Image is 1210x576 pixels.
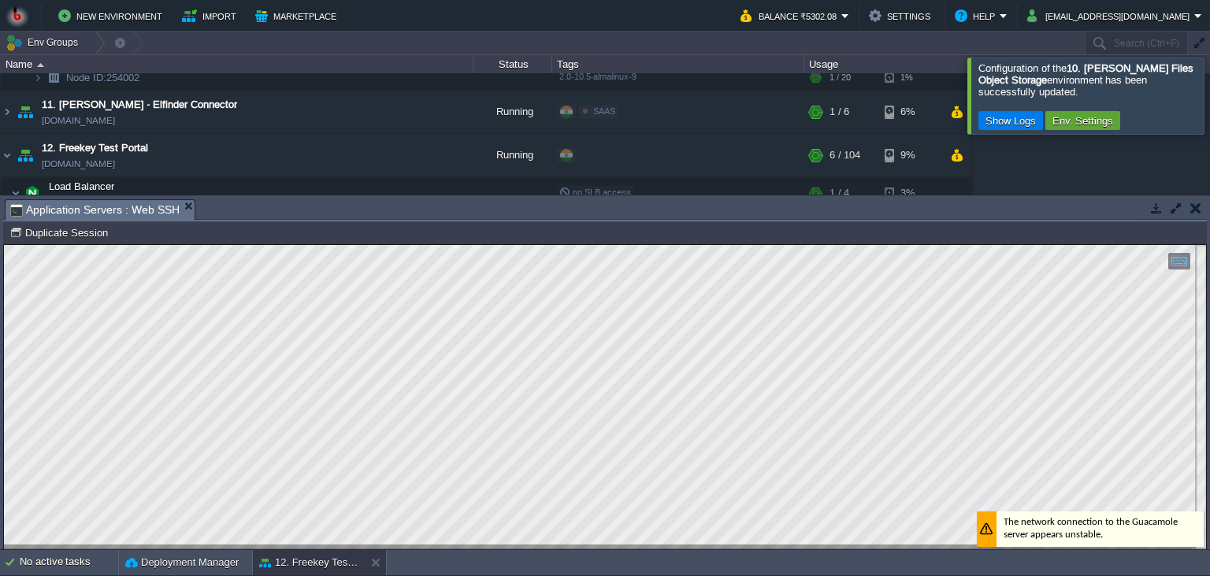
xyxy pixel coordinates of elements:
[830,91,849,133] div: 1 / 6
[978,62,1193,86] b: 10. [PERSON_NAME] Files Object Storage
[259,555,358,570] button: 12. Freekey Test Portal
[42,97,237,113] a: 11. [PERSON_NAME] - Elfinder Connector
[10,200,180,220] span: Application Servers : Web SSH
[182,6,241,25] button: Import
[14,91,36,133] img: AMDAwAAAACH5BAEAAAAALAAAAAABAAEAAAICRAEAOw==
[981,113,1041,128] button: Show Logs
[593,106,615,116] span: SAAS
[474,55,551,73] div: Status
[255,6,341,25] button: Marketplace
[2,55,473,73] div: Name
[740,6,841,25] button: Balance ₹5302.08
[58,6,167,25] button: New Environment
[9,225,113,240] button: Duplicate Session
[65,71,142,84] span: 254002
[885,91,936,133] div: 6%
[885,65,936,90] div: 1%
[65,71,142,84] a: Node ID:254002
[42,140,148,156] a: 12. Freekey Test Portal
[559,72,637,81] span: 2.0-10.5-almalinux-9
[47,180,117,192] a: Load Balancer
[20,550,118,575] div: No active tasks
[37,63,44,67] img: AMDAwAAAACH5BAEAAAAALAAAAAABAAEAAAICRAEAOw==
[869,6,935,25] button: Settings
[805,55,971,73] div: Usage
[42,113,115,128] a: [DOMAIN_NAME]
[973,266,1200,302] div: The network connection to the Guacamole server appears unstable.
[125,555,239,570] button: Deployment Manager
[885,177,936,209] div: 3%
[473,134,552,177] div: Running
[559,188,631,197] span: no SLB access
[955,6,1000,25] button: Help
[47,180,117,193] span: Load Balancer
[1,91,13,133] img: AMDAwAAAACH5BAEAAAAALAAAAAABAAEAAAICRAEAOw==
[6,32,84,54] button: Env Groups
[1027,6,1194,25] button: [EMAIL_ADDRESS][DOMAIN_NAME]
[11,177,20,209] img: AMDAwAAAACH5BAEAAAAALAAAAAABAAEAAAICRAEAOw==
[21,177,43,209] img: AMDAwAAAACH5BAEAAAAALAAAAAABAAEAAAICRAEAOw==
[830,65,851,90] div: 1 / 20
[42,156,115,172] a: [DOMAIN_NAME]
[6,4,29,28] img: Bitss Techniques
[1,134,13,177] img: AMDAwAAAACH5BAEAAAAALAAAAAABAAEAAAICRAEAOw==
[66,72,106,84] span: Node ID:
[473,91,552,133] div: Running
[830,134,860,177] div: 6 / 104
[978,62,1193,98] span: Configuration of the environment has been successfully updated.
[830,177,849,209] div: 1 / 4
[43,65,65,90] img: AMDAwAAAACH5BAEAAAAALAAAAAABAAEAAAICRAEAOw==
[553,55,804,73] div: Tags
[885,134,936,177] div: 9%
[14,134,36,177] img: AMDAwAAAACH5BAEAAAAALAAAAAABAAEAAAICRAEAOw==
[1048,113,1119,128] button: Env. Settings
[33,65,43,90] img: AMDAwAAAACH5BAEAAAAALAAAAAABAAEAAAICRAEAOw==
